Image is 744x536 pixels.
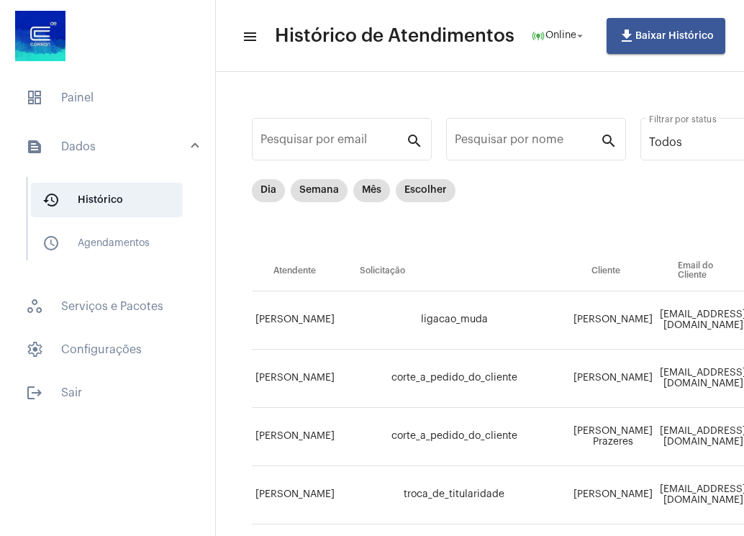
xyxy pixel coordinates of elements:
[338,251,570,291] th: Solicitação
[26,89,43,106] span: sidenav icon
[42,191,60,209] mat-icon: sidenav icon
[242,28,256,45] mat-icon: sidenav icon
[545,31,576,41] span: Online
[252,291,338,350] td: [PERSON_NAME]
[600,132,617,149] mat-icon: search
[26,341,43,358] span: sidenav icon
[531,29,545,43] mat-icon: online_prediction
[391,373,517,383] span: corte_a_pedido_do_cliente
[26,384,43,401] mat-icon: sidenav icon
[9,124,215,170] mat-expansion-panel-header: sidenav iconDados
[406,132,423,149] mat-icon: search
[260,136,406,149] input: Pesquisar por email
[570,350,656,408] td: [PERSON_NAME]
[573,29,586,42] mat-icon: arrow_drop_down
[26,138,192,155] mat-panel-title: Dados
[522,22,595,50] button: Online
[252,350,338,408] td: [PERSON_NAME]
[391,431,517,441] span: corte_a_pedido_do_cliente
[275,24,514,47] span: Histórico de Atendimentos
[252,408,338,466] td: [PERSON_NAME]
[252,179,285,202] mat-chip: Dia
[14,81,201,115] span: Painel
[42,235,60,252] mat-icon: sidenav icon
[12,7,69,65] img: d4669ae0-8c07-2337-4f67-34b0df7f5ae4.jpeg
[291,179,348,202] mat-chip: Semana
[14,376,201,410] span: Sair
[618,27,635,45] mat-icon: file_download
[570,291,656,350] td: [PERSON_NAME]
[396,179,455,202] mat-chip: Escolher
[404,489,504,499] span: troca_de_titularidade
[14,332,201,367] span: Configurações
[353,179,390,202] mat-chip: Mês
[9,170,215,281] div: sidenav iconDados
[570,408,656,466] td: [PERSON_NAME] Prazeres
[421,314,488,324] span: ligacao_muda
[252,466,338,524] td: [PERSON_NAME]
[649,137,682,148] span: Todos
[26,298,43,315] span: sidenav icon
[31,183,183,217] span: Histórico
[618,31,714,41] span: Baixar Histórico
[607,18,725,54] button: Baixar Histórico
[252,251,338,291] th: Atendente
[31,226,183,260] span: Agendamentos
[570,466,656,524] td: [PERSON_NAME]
[14,289,201,324] span: Serviços e Pacotes
[570,251,656,291] th: Cliente
[26,138,43,155] mat-icon: sidenav icon
[455,136,600,149] input: Pesquisar por nome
